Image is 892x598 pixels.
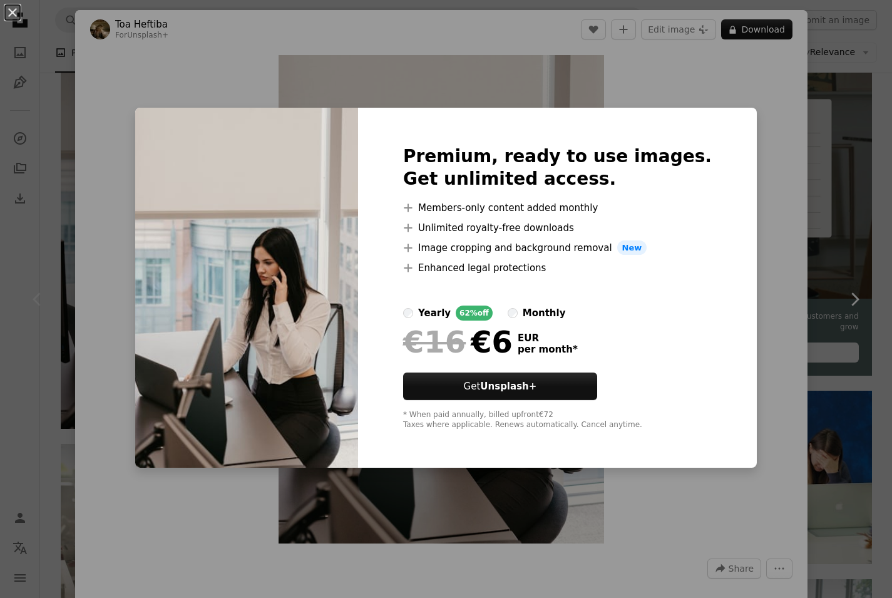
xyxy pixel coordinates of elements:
[508,308,518,318] input: monthly
[403,373,597,400] button: GetUnsplash+
[403,410,712,430] div: * When paid annually, billed upfront €72 Taxes where applicable. Renews automatically. Cancel any...
[403,326,513,358] div: €6
[135,108,358,468] img: premium_photo-1683880731448-be2000caaeb2
[456,306,493,321] div: 62% off
[418,306,451,321] div: yearly
[523,306,566,321] div: monthly
[403,220,712,235] li: Unlimited royalty-free downloads
[403,145,712,190] h2: Premium, ready to use images. Get unlimited access.
[403,240,712,255] li: Image cropping and background removal
[403,308,413,318] input: yearly62%off
[518,333,578,344] span: EUR
[403,200,712,215] li: Members-only content added monthly
[617,240,647,255] span: New
[480,381,536,392] strong: Unsplash+
[518,344,578,355] span: per month *
[403,326,466,358] span: €16
[403,260,712,276] li: Enhanced legal protections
